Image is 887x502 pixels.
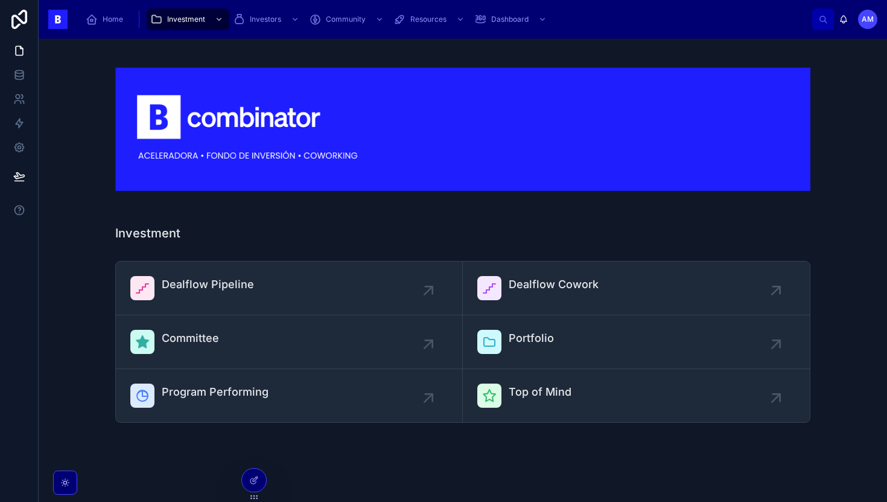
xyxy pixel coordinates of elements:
span: Resources [410,14,447,24]
img: App logo [48,10,68,29]
span: Investment [167,14,205,24]
a: Investment [147,8,229,30]
a: Committee [116,315,463,369]
span: Home [103,14,123,24]
img: 18590-Captura-de-Pantalla-2024-03-07-a-las-17.49.44.png [115,68,810,191]
span: Dashboard [491,14,529,24]
a: Community [305,8,390,30]
a: Top of Mind [463,369,810,422]
div: scrollable content [77,6,812,33]
a: Dealflow Pipeline [116,262,463,315]
span: Dealflow Pipeline [162,276,254,293]
a: Dashboard [471,8,553,30]
span: AM [862,14,874,24]
a: Investors [229,8,305,30]
h1: Investment [115,225,180,242]
span: Committee [162,330,219,347]
a: Program Performing [116,369,463,422]
span: Dealflow Cowork [509,276,599,293]
span: Portfolio [509,330,554,347]
a: Portfolio [463,315,810,369]
span: Program Performing [162,384,269,401]
a: Resources [390,8,471,30]
span: Top of Mind [509,384,571,401]
a: Dealflow Cowork [463,262,810,315]
a: Home [82,8,132,30]
span: Investors [250,14,281,24]
span: Community [326,14,366,24]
